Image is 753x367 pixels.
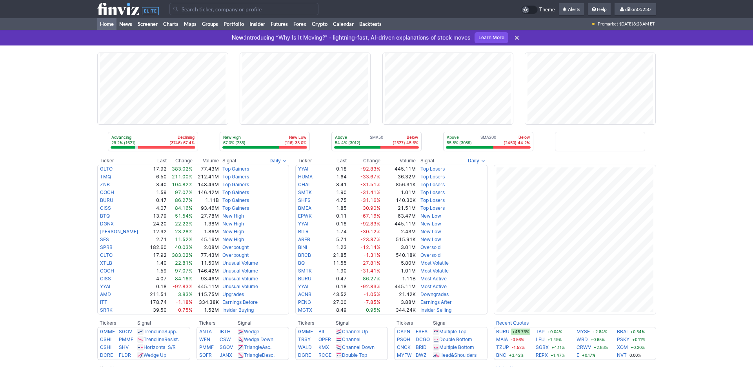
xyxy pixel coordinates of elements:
a: Channel Up [342,329,368,334]
a: MYSE [577,328,590,336]
span: 97.07% [175,268,193,274]
td: 36.32M [381,173,416,181]
span: -92.83% [360,221,380,227]
a: KMX [318,344,329,350]
td: 0.18 [146,283,167,291]
a: GMMF [298,329,313,334]
th: Last [146,157,167,165]
a: Futures [268,18,291,30]
a: Insider Selling [420,307,451,313]
a: Unusual Volume [222,276,258,282]
a: Overbought [222,244,249,250]
a: YYAI [298,166,308,172]
a: SGOV [220,344,233,350]
p: (2527) 45.6% [393,140,418,145]
span: Signal [420,158,434,164]
a: GMMF [100,329,115,334]
p: 67.0% (235) [223,140,246,145]
a: LEU [536,336,545,343]
p: New Low [284,134,306,140]
span: 22.22% [175,221,193,227]
p: Declining [169,134,195,140]
a: BQ [298,260,305,266]
a: TriangleAsc. [244,344,271,350]
span: -92.83% [173,283,193,289]
td: 212.41M [193,173,219,181]
td: 1.01M [381,189,416,196]
span: 383.02% [172,166,193,172]
a: Most Active [420,276,447,282]
a: RITR [298,229,309,234]
span: 40.03% [175,244,193,250]
td: 1.74 [324,228,347,236]
td: 5.80M [381,259,416,267]
span: -31.41% [360,268,380,274]
a: ZNB [100,182,110,187]
p: 54.4% (3012) [335,140,360,145]
span: 51.54% [175,213,193,219]
a: YYAI [100,283,110,289]
span: New: [232,34,245,41]
b: Recent Quotes [496,320,529,326]
td: 1.11B [193,196,219,204]
a: Portfolio [221,18,247,30]
td: 1.01M [381,267,416,275]
td: 77.43M [193,165,219,173]
a: TriangleDesc. [244,352,275,358]
p: Below [393,134,418,140]
span: -1.31% [364,252,380,258]
a: Oversold [420,244,440,250]
td: 540.18K [381,251,416,259]
a: REPX [536,351,548,359]
a: BMEA [298,205,311,211]
td: 93.46M [193,204,219,212]
td: 1.59 [146,267,167,275]
a: Top Losers [420,166,445,172]
a: DGRE [298,352,311,358]
a: TMQ [100,174,111,180]
th: Ticker [295,157,324,165]
a: BIL [318,329,326,334]
td: 17.92 [146,165,167,173]
span: 86.27% [363,276,380,282]
a: Top Gainers [222,197,249,203]
td: 4.07 [146,275,167,283]
a: SHV [119,344,129,350]
a: Most Volatile [420,268,449,274]
th: Change [347,157,381,165]
a: CRWV [577,343,591,351]
td: 17.92 [146,251,167,259]
a: ITT [100,299,107,305]
a: Unusual Volume [222,283,258,289]
a: Wedge Down [244,336,273,342]
a: COCH [100,189,114,195]
a: DCRE [100,352,113,358]
td: 12.92 [146,228,167,236]
a: Channel [342,336,360,342]
span: 86.27% [175,197,193,203]
td: 6.50 [146,173,167,181]
a: GLTO [100,252,113,258]
button: Signals interval [267,157,289,165]
td: 2.71 [146,236,167,243]
th: Volume [193,157,219,165]
a: Insider [247,18,268,30]
td: 2.43M [381,228,416,236]
p: Above [447,134,472,140]
a: Top Gainers [222,174,249,180]
p: Introducing “Why Is It Moving?” - lightning-fast, AI-driven explanations of stock moves [232,34,471,42]
td: 445.11M [381,165,416,173]
td: 146.42M [193,189,219,196]
a: TAP [536,328,545,336]
span: -31.51% [360,182,380,187]
a: IBTH [220,329,231,334]
a: BRCB [298,252,311,258]
a: EPWK [298,213,312,219]
td: 93.46M [193,275,219,283]
a: New Low [420,213,441,219]
span: -92.83% [360,283,380,289]
a: PENG [298,299,311,305]
a: ACNB [298,291,311,297]
a: Multiple Top [439,329,466,334]
a: WALD [298,344,312,350]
